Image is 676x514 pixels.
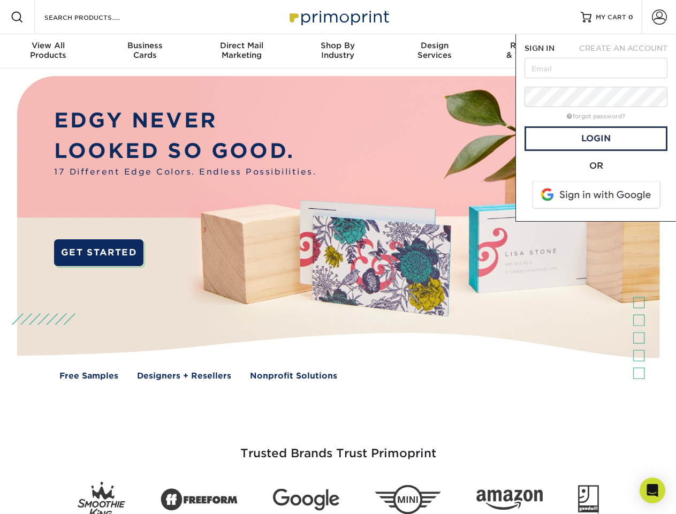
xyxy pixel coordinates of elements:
input: SEARCH PRODUCTS..... [43,11,148,24]
span: Business [96,41,193,50]
div: Industry [290,41,386,60]
span: 0 [628,13,633,21]
a: Shop ByIndustry [290,34,386,69]
input: Email [525,58,667,78]
a: BusinessCards [96,34,193,69]
div: Marketing [193,41,290,60]
div: Services [386,41,483,60]
a: Resources& Templates [483,34,579,69]
p: LOOKED SO GOOD. [54,136,316,167]
a: DesignServices [386,34,483,69]
div: OR [525,160,667,172]
img: Amazon [476,490,543,510]
span: Resources [483,41,579,50]
div: Open Intercom Messenger [640,478,665,503]
h3: Trusted Brands Trust Primoprint [25,421,651,473]
a: Direct MailMarketing [193,34,290,69]
span: CREATE AN ACCOUNT [579,44,667,52]
img: Goodwill [578,485,599,514]
a: forgot password? [567,113,625,120]
span: 17 Different Edge Colors. Endless Possibilities. [54,166,316,178]
a: GET STARTED [54,239,143,266]
a: Login [525,126,667,151]
span: Design [386,41,483,50]
div: Cards [96,41,193,60]
img: Primoprint [285,5,392,28]
a: Free Samples [59,370,118,382]
a: Designers + Resellers [137,370,231,382]
span: Shop By [290,41,386,50]
span: MY CART [596,13,626,22]
img: Google [273,489,339,511]
div: & Templates [483,41,579,60]
p: EDGY NEVER [54,105,316,136]
span: SIGN IN [525,44,555,52]
a: Nonprofit Solutions [250,370,337,382]
span: Direct Mail [193,41,290,50]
